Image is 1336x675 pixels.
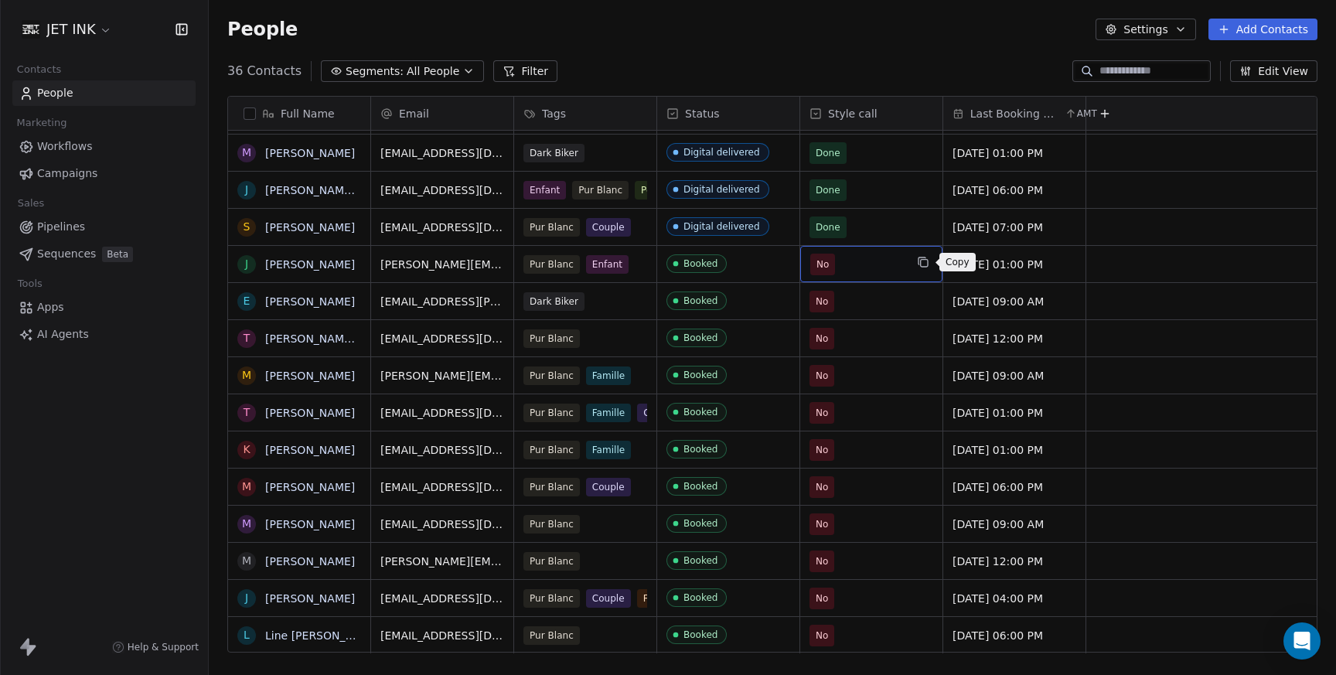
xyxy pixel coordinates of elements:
div: Booked [683,481,717,492]
span: [DATE] 01:00 PM [953,145,1076,161]
span: Status [685,106,720,121]
span: Last Booking Date [970,106,1062,121]
div: Booked [683,407,717,418]
div: M [242,479,251,495]
a: [PERSON_NAME] [265,592,355,605]
span: Pur Blanc [523,552,580,571]
span: [EMAIL_ADDRESS][DOMAIN_NAME] [380,405,504,421]
div: Email [371,97,513,130]
span: Done [816,220,840,235]
span: Femme enceinte [637,589,728,608]
div: K [243,441,250,458]
span: [DATE] 09:00 AM [953,368,1076,384]
span: Couple [586,589,631,608]
span: Pur Blanc [523,404,580,422]
span: No [816,628,828,643]
span: Pur Blanc [523,515,580,534]
span: Couple [637,404,682,422]
span: 36 Contacts [227,62,302,80]
a: AI Agents [12,322,196,347]
div: Tags [514,97,656,130]
div: M [242,553,251,569]
span: JET INK [46,19,96,39]
span: [DATE] 06:00 PM [953,628,1076,643]
div: Digital delivered [683,184,760,195]
span: No [816,368,828,384]
span: Pur Blanc [572,181,629,199]
div: Status [657,97,799,130]
div: Booked [683,258,717,269]
img: JET%20INK%20Metal.png [22,20,40,39]
a: [PERSON_NAME] [265,555,355,568]
a: [PERSON_NAME] [265,518,355,530]
div: Booked [683,518,717,529]
span: [DATE] 01:00 PM [953,405,1076,421]
span: [PERSON_NAME][EMAIL_ADDRESS][DOMAIN_NAME] [380,257,504,272]
span: Done [816,145,840,161]
button: JET INK [19,16,115,43]
span: Full Name [281,106,335,121]
div: M [242,516,251,532]
span: No [816,257,829,272]
div: Booked [683,555,717,566]
a: [PERSON_NAME] [265,295,355,308]
span: Pur Blanc [523,478,580,496]
span: [EMAIL_ADDRESS][DOMAIN_NAME] [380,628,504,643]
span: Help & Support [128,641,199,653]
span: Tools [11,272,49,295]
div: S [244,219,250,235]
div: Booked [683,370,717,380]
a: Line [PERSON_NAME] [265,629,381,642]
div: T [244,330,250,346]
a: People [12,80,196,106]
div: J [245,182,248,198]
span: [DATE] 12:00 PM [953,554,1076,569]
span: Enfant [586,255,629,274]
a: [PERSON_NAME] [265,147,355,159]
span: All People [407,63,459,80]
span: Pur Blanc [523,589,580,608]
span: [DATE] 07:00 PM [953,220,1076,235]
button: Settings [1096,19,1195,40]
div: E [244,293,250,309]
span: No [816,591,828,606]
span: [EMAIL_ADDRESS][DOMAIN_NAME] [380,331,504,346]
a: [PERSON_NAME] [PERSON_NAME] [265,332,448,345]
span: Famille [586,441,631,459]
div: Booked [683,444,717,455]
button: Filter [493,60,557,82]
span: Pur Blanc [523,255,580,274]
button: Add Contacts [1208,19,1317,40]
span: Apps [37,299,64,315]
span: Workflows [37,138,93,155]
div: Booked [683,592,717,603]
div: J [245,256,248,272]
a: [PERSON_NAME] [265,221,355,234]
div: Open Intercom Messenger [1283,622,1321,660]
span: [EMAIL_ADDRESS][DOMAIN_NAME] [380,479,504,495]
span: Contacts [10,58,68,81]
span: [DATE] 09:00 AM [953,516,1076,532]
span: AI Agents [37,326,89,343]
span: Famille [586,404,631,422]
button: Edit View [1230,60,1317,82]
span: No [816,479,828,495]
span: [EMAIL_ADDRESS][DOMAIN_NAME] [380,182,504,198]
span: No [816,405,828,421]
div: Style call [800,97,942,130]
span: [EMAIL_ADDRESS][DOMAIN_NAME] [380,442,504,458]
span: Tags [542,106,566,121]
div: Last Booking DateAMT [943,97,1085,130]
div: Booked [683,295,717,306]
span: [DATE] 12:00 PM [953,331,1076,346]
span: Famille [586,366,631,385]
a: SequencesBeta [12,241,196,267]
span: [PERSON_NAME][EMAIL_ADDRESS][DOMAIN_NAME] [380,368,504,384]
span: Segments: [346,63,404,80]
div: Full Name [228,97,370,130]
span: [EMAIL_ADDRESS][DOMAIN_NAME] [380,145,504,161]
span: Pur Blanc [523,329,580,348]
span: People [37,85,73,101]
span: Email [399,106,429,121]
a: Pipelines [12,214,196,240]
